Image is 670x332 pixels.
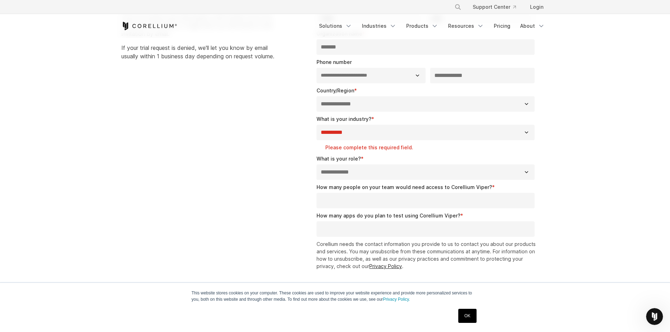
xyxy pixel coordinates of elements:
a: Privacy Policy. [383,297,410,302]
span: Phone number [317,59,352,65]
p: Corellium needs the contact information you provide to us to contact you about our products and s... [317,240,538,270]
a: Products [402,20,442,32]
a: Solutions [315,20,356,32]
a: Resources [444,20,488,32]
a: Pricing [490,20,515,32]
span: What is your role? [317,156,361,162]
p: This website stores cookies on your computer. These cookies are used to improve your website expe... [192,290,479,302]
iframe: Intercom live chat [646,308,663,325]
a: Corellium Home [121,22,177,30]
a: Login [524,1,549,13]
a: OK [458,309,476,323]
a: Privacy Policy [369,263,402,269]
button: Search [452,1,464,13]
span: How many apps do you plan to test using Corellium Viper? [317,213,460,219]
span: Country/Region [317,87,354,93]
a: About [516,20,549,32]
span: If your trial request is denied, we'll let you know by email usually within 1 business day depend... [121,44,274,60]
label: Please complete this required field. [325,144,538,151]
span: How many people on your team would need access to Corellium Viper? [317,184,492,190]
span: What is your industry? [317,116,371,122]
div: Navigation Menu [446,1,549,13]
div: Navigation Menu [315,20,549,32]
a: Industries [358,20,401,32]
a: Support Center [467,1,522,13]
